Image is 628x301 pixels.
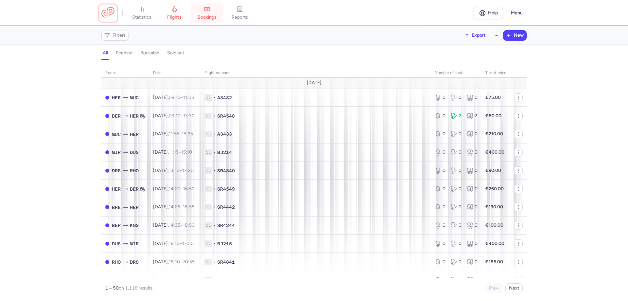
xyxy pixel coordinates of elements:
[158,6,191,20] a: flights
[488,10,498,15] span: Help
[125,6,158,20] a: statistics
[451,94,462,101] div: 0
[217,240,232,247] span: BJ215
[485,204,503,210] strong: €190.00
[485,113,501,119] strong: €80.00
[204,167,212,174] span: 1L
[435,113,445,119] div: 0
[505,283,523,293] button: Next
[485,277,503,283] strong: €225.00
[204,149,212,156] span: 1L
[451,204,462,210] div: 0
[204,240,212,247] span: 1L
[217,204,235,210] span: SR4442
[112,277,121,284] span: KGS
[435,259,445,265] div: 0
[435,222,445,229] div: 0
[112,131,121,138] span: MUC
[485,186,504,192] strong: €260.00
[198,14,217,20] span: bookings
[112,167,121,174] span: DRS
[204,259,212,265] span: 1L
[140,50,159,56] h4: bookable
[485,131,503,137] strong: €210.00
[153,168,194,173] span: [DATE],
[132,14,151,20] span: statistics
[169,186,181,192] time: 14:20
[451,149,462,156] div: 0
[153,204,194,210] span: [DATE],
[217,222,235,229] span: SR4244
[112,94,121,101] span: HER
[204,204,212,210] span: 1L
[435,204,445,210] div: 0
[112,240,121,247] span: DUS
[485,222,503,228] strong: €100.00
[116,50,132,56] h4: pending
[467,113,478,119] div: 2
[112,258,121,266] span: RHO
[169,95,194,100] span: –
[204,222,212,229] span: 1L
[461,30,490,41] button: Export
[451,186,462,192] div: 0
[119,285,153,291] span: on 1,118 results
[485,95,501,100] strong: €75.00
[214,240,216,247] span: •
[191,6,223,20] a: bookings
[214,204,216,210] span: •
[514,33,524,38] span: New
[182,131,193,137] time: 15:35
[169,113,195,119] span: –
[485,283,503,293] button: Prev.
[204,186,212,192] span: 1L
[217,94,232,101] span: A3432
[474,7,503,19] a: Help
[217,277,235,283] span: SR4245
[153,149,192,155] span: [DATE],
[214,94,216,101] span: •
[183,259,195,265] time: 20:35
[485,241,504,246] strong: €400.00
[130,258,139,266] span: DRS
[130,240,139,247] span: MIR
[485,168,501,173] strong: €90.00
[183,186,195,192] time: 16:50
[485,259,503,265] strong: €185.00
[201,68,431,78] th: Flight number
[481,68,510,78] th: Ticket price
[169,241,180,246] time: 16:10
[153,222,195,228] span: [DATE],
[451,240,462,247] div: 0
[451,167,462,174] div: 0
[467,277,478,283] div: 0
[214,259,216,265] span: •
[435,149,445,156] div: 0
[183,113,195,119] time: 13:30
[181,149,192,155] time: 15:10
[223,6,256,20] a: reports
[183,222,195,228] time: 18:50
[169,204,180,210] time: 14:25
[169,241,194,246] span: –
[169,168,180,173] time: 13:10
[503,30,526,40] button: New
[167,50,184,56] h4: sold out
[112,185,121,193] span: HER
[130,185,139,193] span: BER
[101,7,114,19] a: CitizenPlane red outlined logo
[214,167,216,174] span: •
[214,277,216,283] span: •
[169,95,181,100] time: 09:10
[451,277,462,283] div: 0
[451,131,462,137] div: 0
[214,113,216,119] span: •
[214,222,216,229] span: •
[451,259,462,265] div: 0
[153,259,195,265] span: [DATE],
[130,149,139,156] span: DUS
[130,131,139,138] span: HER
[130,204,139,211] span: HER
[467,204,478,210] div: 0
[183,204,194,210] time: 18:55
